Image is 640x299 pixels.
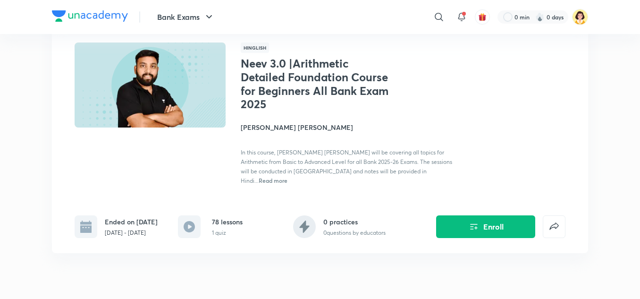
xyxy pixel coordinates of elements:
[152,8,220,26] button: Bank Exams
[241,122,452,132] h4: [PERSON_NAME] [PERSON_NAME]
[323,229,386,237] p: 0 questions by educators
[572,9,588,25] img: kk B
[241,57,395,111] h1: Neev 3.0 |Arithmetic Detailed Foundation Course for Beginners All Bank Exam 2025
[241,43,269,53] span: Hinglish
[212,217,243,227] h6: 78 lessons
[436,215,535,238] button: Enroll
[543,215,565,238] button: false
[475,9,490,25] button: avatar
[105,229,158,237] p: [DATE] - [DATE]
[241,149,452,184] span: In this course, [PERSON_NAME] [PERSON_NAME] will be covering all topics for Arithmetic from Basic...
[52,10,128,22] img: Company Logo
[105,217,158,227] h6: Ended on [DATE]
[259,177,287,184] span: Read more
[478,13,487,21] img: avatar
[323,217,386,227] h6: 0 practices
[52,10,128,24] a: Company Logo
[212,229,243,237] p: 1 quiz
[73,42,227,128] img: Thumbnail
[535,12,545,22] img: streak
